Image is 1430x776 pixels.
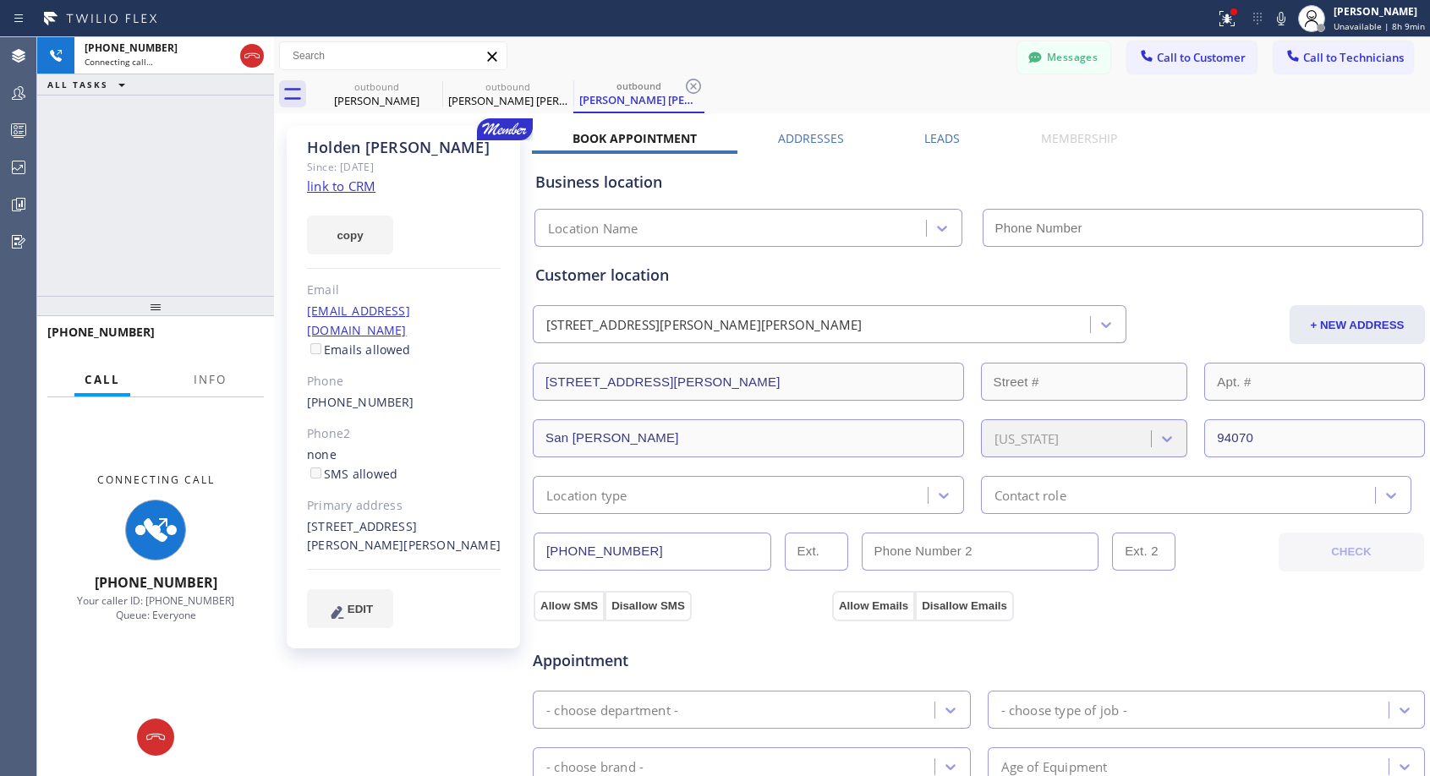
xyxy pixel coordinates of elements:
[444,93,572,108] div: [PERSON_NAME] [PERSON_NAME]
[546,485,627,505] div: Location type
[832,591,915,621] button: Allow Emails
[307,157,501,177] div: Since: [DATE]
[307,372,501,391] div: Phone
[1204,363,1425,401] input: Apt. #
[1279,533,1424,571] button: CHECK
[778,130,844,146] label: Addresses
[307,445,501,484] div: none
[444,80,572,93] div: outbound
[1001,700,1127,719] div: - choose type of job -
[533,419,964,457] input: City
[981,363,1188,401] input: Street #
[313,93,441,108] div: [PERSON_NAME]
[1334,20,1425,32] span: Unavailable | 8h 9min
[924,130,960,146] label: Leads
[307,178,375,194] a: link to CRM
[546,700,678,719] div: - choose department -
[534,533,771,571] input: Phone Number
[348,603,373,615] span: EDIT
[533,649,828,672] span: Appointment
[313,80,441,93] div: outbound
[1017,41,1110,74] button: Messages
[915,591,1014,621] button: Disallow Emails
[575,79,703,92] div: outbound
[575,92,703,107] div: [PERSON_NAME] [PERSON_NAME]
[546,315,862,335] div: [STREET_ADDRESS][PERSON_NAME][PERSON_NAME]
[534,591,605,621] button: Allow SMS
[85,56,153,68] span: Connecting call…
[74,363,130,396] button: Call
[605,591,692,621] button: Disallow SMS
[184,363,237,396] button: Info
[1001,757,1108,776] div: Age of Equipment
[47,79,108,90] span: ALL TASKS
[307,303,410,338] a: [EMAIL_ADDRESS][DOMAIN_NAME]
[97,473,215,487] span: Connecting Call
[307,589,393,628] button: EDIT
[307,216,393,254] button: copy
[240,44,264,68] button: Hang up
[994,485,1066,505] div: Contact role
[310,343,321,354] input: Emails allowed
[1127,41,1257,74] button: Call to Customer
[85,372,120,387] span: Call
[47,324,155,340] span: [PHONE_NUMBER]
[77,593,234,622] span: Your caller ID: [PHONE_NUMBER] Queue: Everyone
[313,75,441,113] div: Johanne Cristales
[546,757,644,776] div: - choose brand -
[1204,419,1425,457] input: ZIP
[1274,41,1413,74] button: Call to Technicians
[533,363,964,401] input: Address
[137,719,174,756] button: Hang up
[1157,50,1246,65] span: Call to Customer
[307,281,501,300] div: Email
[1290,305,1425,344] button: + NEW ADDRESS
[1303,50,1404,65] span: Call to Technicians
[280,42,507,69] input: Search
[85,41,178,55] span: [PHONE_NUMBER]
[535,264,1422,287] div: Customer location
[983,209,1424,247] input: Phone Number
[1334,4,1425,19] div: [PERSON_NAME]
[307,496,501,516] div: Primary address
[37,74,142,95] button: ALL TASKS
[307,138,501,157] div: Holden [PERSON_NAME]
[1041,130,1117,146] label: Membership
[575,75,703,112] div: Holden Quayle
[307,466,397,482] label: SMS allowed
[307,394,414,410] a: [PHONE_NUMBER]
[95,573,217,592] span: [PHONE_NUMBER]
[444,75,572,113] div: Holden Quayle
[1112,533,1175,571] input: Ext. 2
[307,342,411,358] label: Emails allowed
[307,517,501,556] div: [STREET_ADDRESS][PERSON_NAME][PERSON_NAME]
[573,130,697,146] label: Book Appointment
[310,467,321,478] input: SMS allowed
[548,219,638,238] div: Location Name
[535,171,1422,194] div: Business location
[862,533,1099,571] input: Phone Number 2
[785,533,848,571] input: Ext.
[1269,7,1293,30] button: Mute
[307,424,501,444] div: Phone2
[194,372,227,387] span: Info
